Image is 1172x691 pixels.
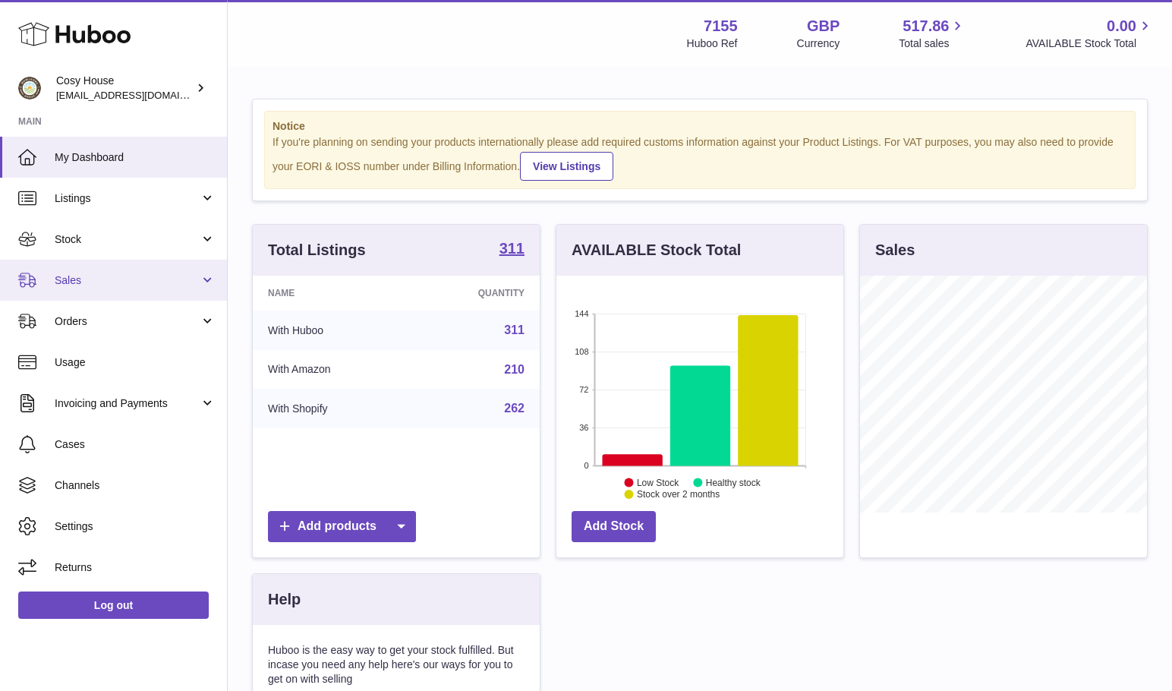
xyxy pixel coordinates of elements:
span: 0.00 [1107,16,1136,36]
text: Stock over 2 months [637,489,720,500]
strong: Notice [273,119,1127,134]
a: 311 [504,323,525,336]
strong: 7155 [704,16,738,36]
a: 0.00 AVAILABLE Stock Total [1025,16,1154,51]
text: Healthy stock [706,477,761,487]
text: 0 [584,461,588,470]
span: AVAILABLE Stock Total [1025,36,1154,51]
th: Quantity [410,276,540,311]
th: Name [253,276,410,311]
span: Settings [55,519,216,534]
strong: 311 [499,241,525,256]
strong: GBP [807,16,840,36]
td: With Shopify [253,389,410,428]
span: Listings [55,191,200,206]
h3: Total Listings [268,240,366,260]
text: 144 [575,309,588,318]
span: Usage [55,355,216,370]
span: Channels [55,478,216,493]
span: [EMAIL_ADDRESS][DOMAIN_NAME] [56,89,223,101]
div: Currency [797,36,840,51]
a: Add products [268,511,416,542]
span: Returns [55,560,216,575]
a: 262 [504,402,525,415]
span: Orders [55,314,200,329]
span: Cases [55,437,216,452]
div: Cosy House [56,74,193,103]
text: 36 [579,423,588,432]
text: Low Stock [637,477,679,487]
span: My Dashboard [55,150,216,165]
text: 108 [575,347,588,356]
span: Stock [55,232,200,247]
span: Invoicing and Payments [55,396,200,411]
a: Add Stock [572,511,656,542]
a: 517.86 Total sales [899,16,966,51]
text: 72 [579,385,588,394]
h3: Sales [875,240,915,260]
a: 311 [499,241,525,259]
a: 210 [504,363,525,376]
h3: AVAILABLE Stock Total [572,240,741,260]
td: With Amazon [253,350,410,390]
span: 517.86 [903,16,949,36]
div: Huboo Ref [687,36,738,51]
h3: Help [268,589,301,610]
span: Total sales [899,36,966,51]
a: View Listings [520,152,613,181]
a: Log out [18,592,209,619]
p: Huboo is the easy way to get your stock fulfilled. But incase you need any help here's our ways f... [268,643,525,686]
td: With Huboo [253,311,410,350]
div: If you're planning on sending your products internationally please add required customs informati... [273,135,1127,181]
span: Sales [55,273,200,288]
img: info@wholesomegoods.com [18,77,41,99]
